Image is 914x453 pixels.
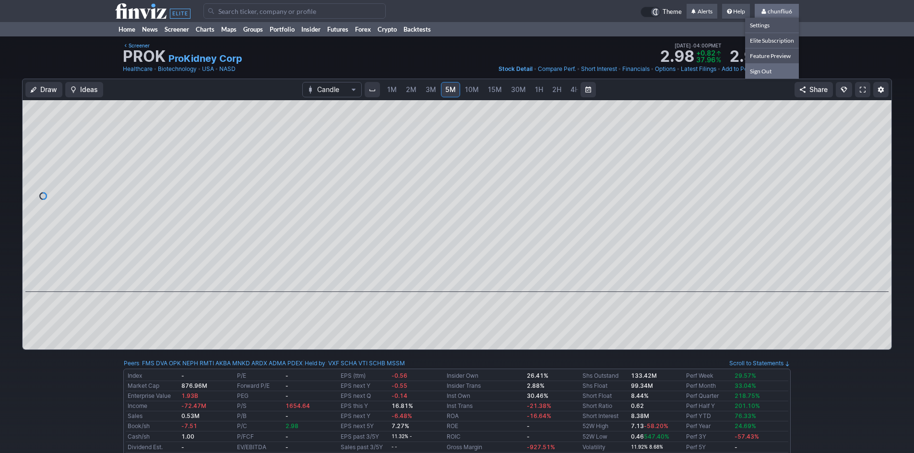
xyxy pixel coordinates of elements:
td: P/S [235,401,284,411]
a: Short Interest [581,64,617,74]
a: Biotechnology [158,64,197,74]
span: • [215,64,218,74]
span: 10M [465,85,479,93]
span: 29.57% [735,372,756,379]
button: Chart Type [302,82,362,97]
a: NASD [219,64,236,74]
span: 30M [511,85,526,93]
a: Fullscreen [855,82,870,97]
span: 547.40% [644,433,669,440]
span: 2H [552,85,561,93]
b: 16.81% [392,402,413,409]
a: 1H [531,82,547,97]
a: Add to Portfolio [722,64,763,74]
span: Ideas [80,85,98,94]
span: Stock Detail [499,65,533,72]
a: Financials [622,64,650,74]
button: Interval [365,82,380,97]
a: ADMA [269,359,286,368]
a: SCHA [341,359,357,368]
span: Theme [663,7,682,17]
span: chunfliu6 [768,8,792,15]
td: Insider Own [445,371,525,381]
input: Search [203,3,386,19]
b: 26.41% [527,372,548,379]
a: Screener [123,41,150,50]
div: | : [303,359,405,368]
span: -6.48% [392,412,412,419]
td: EPS (ttm) [339,371,389,381]
span: 33.04% [735,382,756,389]
a: Screener [161,22,192,36]
span: -0.56 [392,372,407,379]
a: Alerts [687,4,717,19]
a: VTI [358,359,368,368]
td: Dividend Est. [126,442,179,453]
span: • [651,64,654,74]
b: - [181,372,184,379]
td: Insider Trans [445,381,525,391]
strong: 2.99 [729,49,764,64]
span: 218.75% [735,392,760,399]
a: SCHB [369,359,385,368]
b: 30.46% [527,392,548,399]
a: 4H [566,82,584,97]
a: VXF [328,359,339,368]
b: 2.88% [527,382,545,389]
button: Ideas [65,82,103,97]
td: Shs Outstand [581,371,629,381]
a: Healthcare [123,64,153,74]
a: Home [115,22,139,36]
span: 1H [535,85,543,93]
span: -0.55 [392,382,407,389]
td: Sales [126,411,179,421]
td: Perf 3Y [684,431,733,442]
a: 2H [548,82,566,97]
a: PDEX [287,359,303,368]
a: Crypto [374,22,400,36]
b: - [285,443,288,451]
b: 7.27% [392,422,409,430]
span: 4H [570,85,580,93]
span: 3M [426,85,436,93]
td: ROIC [445,431,525,442]
td: P/B [235,411,284,421]
span: -16.64% [527,412,551,419]
a: Options [655,64,676,74]
a: 2M [402,82,421,97]
span: Share [809,85,828,94]
td: ROA [445,411,525,421]
a: FMS [142,359,154,368]
span: 37.96 [696,56,715,64]
a: ARDX [251,359,267,368]
span: 201.10% [735,402,760,409]
a: Peers [124,360,139,367]
td: EPS next Q [339,391,389,401]
a: Latest Filings [681,64,716,74]
a: 10M [461,82,483,97]
td: Inst Own [445,391,525,401]
span: -72.47M [181,402,206,409]
a: Held by [305,360,325,367]
a: 30M [507,82,530,97]
a: 1M [383,82,401,97]
span: Candle [317,85,347,94]
b: - [181,443,184,451]
a: AKBA [215,359,231,368]
a: Stock Detail [499,64,533,74]
a: USA [202,64,214,74]
a: Futures [324,22,352,36]
td: Gross Margin [445,442,525,453]
b: 876.96M [181,382,207,389]
span: • [577,64,580,74]
td: Enterprise Value [126,391,179,401]
span: • [618,64,621,74]
td: PEG [235,391,284,401]
td: P/C [235,421,284,431]
td: Perf YTD [684,411,733,421]
td: 52W Low [581,431,629,442]
td: EPS next Y [339,381,389,391]
b: 1.00 [181,433,194,440]
a: OPK [169,359,181,368]
div: : [124,359,303,368]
